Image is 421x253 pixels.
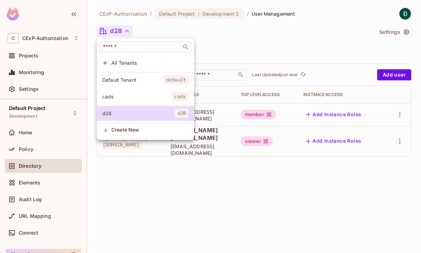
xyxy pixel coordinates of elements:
[97,106,194,121] div: Show only users with a role in this tenant: d28
[97,89,194,104] div: Show only users with a role in this tenant: cads
[102,110,175,117] span: d28
[163,75,189,84] span: default
[102,77,163,83] span: Default Tenant
[111,60,189,66] span: All Tenants
[175,109,189,118] span: d28
[97,72,194,87] div: Show only users with a role in this tenant: Default Tenant
[111,127,189,133] span: Create New
[102,93,172,100] span: cads
[172,92,189,101] span: cads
